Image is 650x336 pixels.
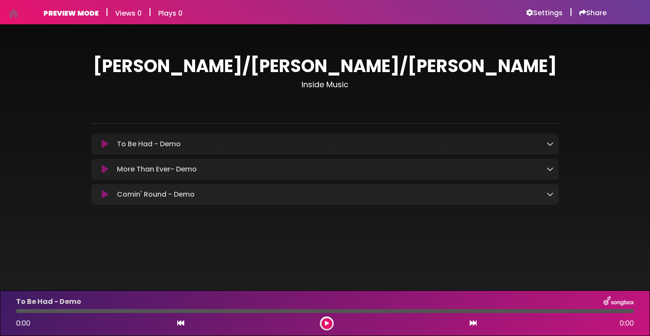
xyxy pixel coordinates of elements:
[91,80,559,89] h3: Inside Music
[91,56,559,76] h1: [PERSON_NAME]/[PERSON_NAME]/[PERSON_NAME]
[149,7,151,17] h5: |
[526,9,563,17] a: Settings
[570,7,572,17] h5: |
[579,9,607,17] a: Share
[106,7,108,17] h5: |
[117,139,181,149] p: To Be Had - Demo
[117,164,197,175] p: More Than Ever- Demo
[43,9,99,17] h6: PREVIEW MODE
[158,9,182,17] h6: Plays 0
[117,189,195,200] p: Comin' Round - Demo
[115,9,142,17] h6: Views 0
